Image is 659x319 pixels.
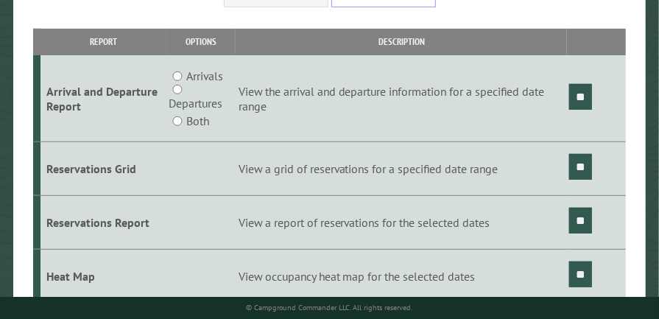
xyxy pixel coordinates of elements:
td: View the arrival and departure information for a specified date range [236,55,567,142]
label: Both [186,112,209,130]
td: View occupancy heat map for the selected dates [236,249,567,303]
td: Reservations Report [40,195,166,249]
th: Options [166,29,236,55]
label: Departures [169,94,222,112]
label: Arrivals [186,67,223,85]
td: Reservations Grid [40,142,166,196]
td: Heat Map [40,249,166,303]
td: Arrival and Departure Report [40,55,166,142]
td: View a grid of reservations for a specified date range [236,142,567,196]
th: Report [40,29,166,55]
td: View a report of reservations for the selected dates [236,195,567,249]
small: © Campground Commander LLC. All rights reserved. [247,303,413,312]
th: Description [236,29,567,55]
